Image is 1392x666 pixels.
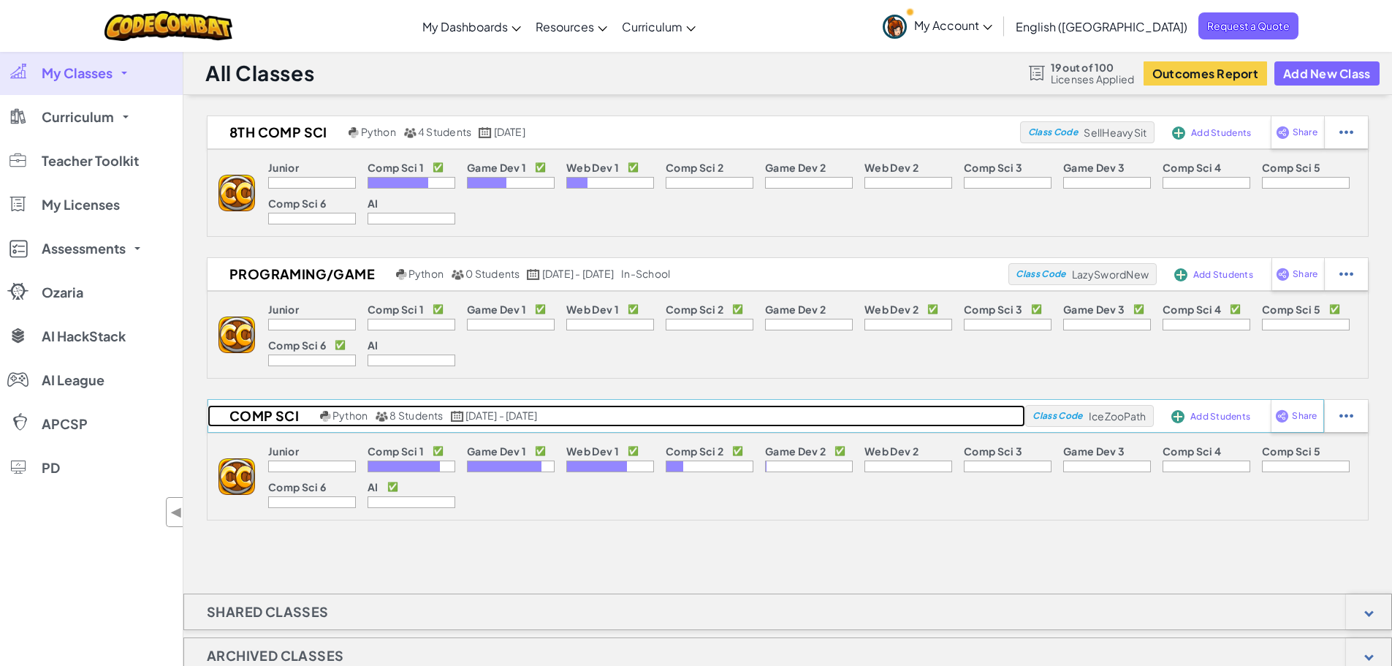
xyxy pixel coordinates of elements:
[42,154,139,167] span: Teacher Toolkit
[535,162,546,173] p: ✅
[1174,268,1187,281] img: IconAddStudents.svg
[349,127,360,138] img: python.png
[368,339,379,351] p: AI
[208,263,1008,285] a: Programing/Game Python 0 Students [DATE] - [DATE] in-school
[387,481,398,493] p: ✅
[1293,270,1317,279] span: Share
[268,445,299,457] p: Junior
[765,162,826,173] p: Game Dev 2
[927,303,938,315] p: ✅
[1262,162,1320,173] p: Comp Sci 5
[368,162,424,173] p: Comp Sci 1
[1063,162,1125,173] p: Game Dev 3
[42,110,114,124] span: Curriculum
[615,7,703,46] a: Curriculum
[536,19,594,34] span: Resources
[666,445,723,457] p: Comp Sci 2
[1072,268,1149,281] span: LazySwordNew
[268,339,326,351] p: Comp Sci 6
[433,445,444,457] p: ✅
[566,162,619,173] p: Web Dev 1
[1032,412,1082,420] span: Class Code
[42,198,120,211] span: My Licenses
[42,286,83,299] span: Ozaria
[628,162,639,173] p: ✅
[1008,7,1195,46] a: English ([GEOGRAPHIC_DATA])
[628,303,639,315] p: ✅
[1339,126,1353,139] img: IconStudentEllipsis.svg
[1051,61,1135,73] span: 19 out of 100
[765,445,826,457] p: Game Dev 2
[467,162,526,173] p: Game Dev 1
[528,7,615,46] a: Resources
[268,162,299,173] p: Junior
[1276,126,1290,139] img: IconShare_Purple.svg
[566,303,619,315] p: Web Dev 1
[732,445,743,457] p: ✅
[864,303,919,315] p: Web Dev 2
[42,67,113,80] span: My Classes
[1339,268,1353,281] img: IconStudentEllipsis.svg
[1084,126,1146,139] span: SellHeavySit
[422,19,508,34] span: My Dashboards
[1329,303,1340,315] p: ✅
[542,267,614,280] span: [DATE] - [DATE]
[964,303,1022,315] p: Comp Sci 3
[864,445,919,457] p: Web Dev 2
[628,445,639,457] p: ✅
[433,303,444,315] p: ✅
[765,303,826,315] p: Game Dev 2
[1193,270,1253,279] span: Add Students
[218,458,255,495] img: logo
[451,411,464,422] img: calendar.svg
[1051,73,1135,85] span: Licenses Applied
[1028,128,1078,137] span: Class Code
[1339,409,1353,423] img: IconStudentEllipsis.svg
[1276,268,1290,281] img: IconShare_Purple.svg
[666,162,723,173] p: Comp Sci 2
[170,502,183,523] span: ◀
[1198,12,1298,39] a: Request a Quote
[389,409,443,422] span: 8 Students
[621,268,670,281] div: in-school
[465,409,537,422] span: [DATE] - [DATE]
[408,267,444,280] span: Python
[1016,270,1065,279] span: Class Code
[914,18,992,33] span: My Account
[1133,303,1144,315] p: ✅
[368,481,379,493] p: AI
[320,411,331,422] img: python.png
[218,175,255,211] img: logo
[335,339,346,351] p: ✅
[451,269,464,280] img: MultipleUsers.png
[268,481,326,493] p: Comp Sci 6
[1031,303,1042,315] p: ✅
[1292,412,1317,420] span: Share
[1172,126,1185,140] img: IconAddStudents.svg
[535,303,546,315] p: ✅
[415,7,528,46] a: My Dashboards
[208,405,1025,427] a: Comp Sci Python 8 Students [DATE] - [DATE]
[368,197,379,209] p: AI
[964,162,1022,173] p: Comp Sci 3
[1293,128,1317,137] span: Share
[465,267,520,280] span: 0 Students
[1275,409,1289,423] img: IconShare_Purple.svg
[368,303,424,315] p: Comp Sci 1
[527,269,540,280] img: calendar.svg
[1144,61,1267,86] button: Outcomes Report
[104,11,232,41] img: CodeCombat logo
[467,445,526,457] p: Game Dev 1
[1262,445,1320,457] p: Comp Sci 5
[396,269,407,280] img: python.png
[1016,19,1187,34] span: English ([GEOGRAPHIC_DATA])
[666,303,723,315] p: Comp Sci 2
[883,15,907,39] img: avatar
[1262,303,1320,315] p: Comp Sci 5
[218,317,255,353] img: logo
[268,303,299,315] p: Junior
[864,162,919,173] p: Web Dev 2
[375,411,388,422] img: MultipleUsers.png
